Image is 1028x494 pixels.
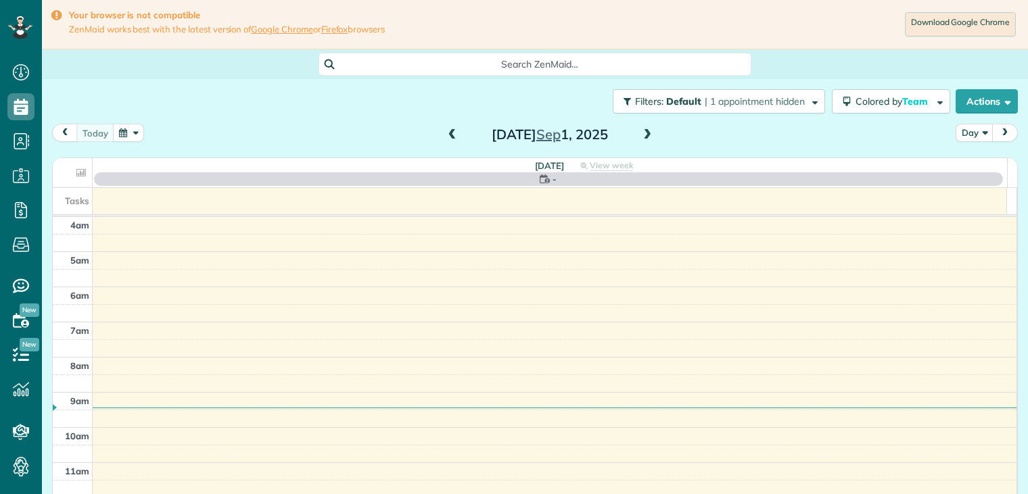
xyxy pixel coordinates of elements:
span: 9am [70,395,89,406]
h2: [DATE] 1, 2025 [465,127,634,142]
span: New [20,303,39,317]
a: Download Google Chrome [905,12,1016,36]
button: next [992,124,1018,142]
a: Google Chrome [251,24,313,34]
strong: Your browser is not compatible [69,9,385,21]
span: Sep [536,126,561,143]
span: 11am [65,466,89,476]
span: [DATE] [535,160,564,171]
span: 10am [65,430,89,441]
a: Firefox [321,24,348,34]
button: Colored byTeam [832,89,950,114]
button: Filters: Default | 1 appointment hidden [613,89,825,114]
button: Day [956,124,994,142]
button: Actions [956,89,1018,114]
span: - [553,172,557,186]
span: | 1 appointment hidden [705,95,805,107]
span: ZenMaid works best with the latest version of or browsers [69,24,385,35]
button: prev [52,124,78,142]
span: 7am [70,325,89,336]
button: today [76,124,114,142]
a: Filters: Default | 1 appointment hidden [606,89,825,114]
span: 4am [70,220,89,230]
span: Default [666,95,702,107]
span: Team [902,95,930,107]
span: 8am [70,360,89,371]
span: View week [590,160,633,171]
span: New [20,338,39,351]
span: 6am [70,290,89,301]
span: 5am [70,255,89,266]
span: Colored by [856,95,933,107]
span: Tasks [65,195,89,206]
span: Filters: [635,95,663,107]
